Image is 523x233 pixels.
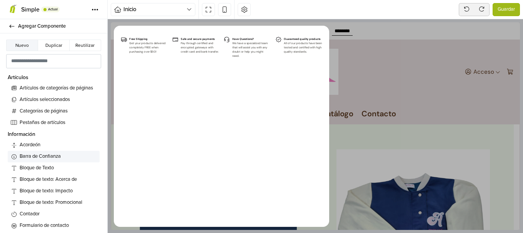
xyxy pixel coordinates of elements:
[8,174,100,185] a: Bloque de texto: Acerca de
[8,220,100,231] a: Formulario de contacto
[8,94,100,105] a: Artículos seleccionados
[8,185,100,197] a: Bloque de texto: Impacto
[48,8,58,11] span: Actual
[182,82,202,101] a: Inicio
[210,82,243,101] a: Catálogo
[331,14,408,20] div: Guaranteed quality products
[124,82,174,101] a: Categorías
[20,222,97,230] span: Formulario de contacto
[111,3,195,16] button: Inicio
[352,44,391,55] button: Acceso
[5,42,18,57] button: Submit
[20,187,97,195] span: Bloque de texto: Impacto
[22,14,98,20] div: Free Shipping
[38,40,70,51] button: Duplicar
[20,141,97,149] span: Acordeón
[22,22,98,47] div: Get your products delivered completely FREE when purchasing over $50!
[493,3,520,16] button: Guardar
[251,82,285,101] a: Contacto
[228,14,305,20] div: Have Questions?
[21,6,40,13] span: Simple
[8,131,100,138] h6: Información
[309,12,412,55] div: 4 / 4
[125,22,202,47] div: Pay through certified and encrypted gateways with credit card and bank transfer.
[331,22,408,47] div: All of our products have been tested and certified with high quality standards.
[20,107,97,115] span: Categorías de páginas
[8,117,100,128] a: Pestañas de artículos
[228,22,305,55] div: We have a specialized team that will assist you with any doubt or help you might need.
[8,74,100,81] h6: Artículos
[103,12,206,55] div: 2 / 4
[498,6,515,13] span: Guardar
[20,164,97,172] span: Bloque de Texto
[8,139,100,151] a: Acordeón
[8,105,100,117] a: Categorías de páginas
[20,199,97,207] span: Bloque de texto: Promocional
[8,82,100,94] a: Artículos de categorías de páginas
[8,197,100,208] a: Bloque de texto: Promocional
[206,12,309,55] div: 3 / 4
[20,119,97,127] span: Pestañas de artículos
[20,96,97,104] span: Artículos seleccionados
[394,44,405,55] button: Carro
[70,40,101,51] button: Reutilizar
[8,208,100,220] a: Contador
[8,162,100,174] a: Bloque de Texto
[20,84,97,92] span: Artículos de categorías de páginas
[6,40,38,51] button: Nuevo
[8,151,100,162] a: Barra de Confianza
[20,176,97,183] span: Bloque de texto: Acerca de
[363,47,383,53] div: Acceso
[123,5,187,14] span: Inicio
[20,210,97,218] span: Contador
[18,21,98,31] span: Agregar Componente
[20,153,97,160] span: Barra de Confianza
[182,26,228,73] img: Atelier Pamela Cortes
[125,14,202,20] div: Safe and secure payments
